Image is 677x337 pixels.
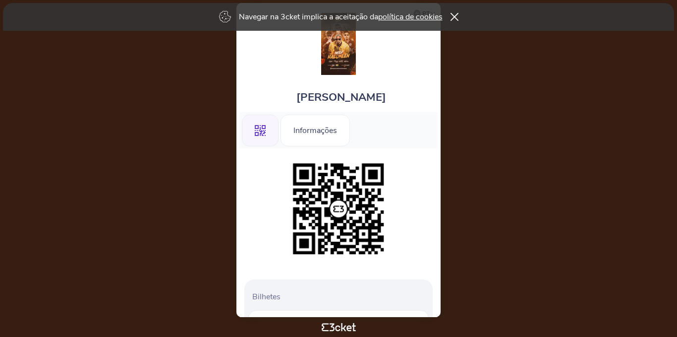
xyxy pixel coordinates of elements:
a: política de cookies [378,11,443,22]
img: Mega Halloween - MC IG, MC MARKS, DJ ARANA, MC MURILO [321,13,356,75]
p: Bilhetes [252,291,429,302]
p: Navegar na 3cket implica a aceitação da [239,11,443,22]
div: Informações [281,115,350,146]
span: [PERSON_NAME] [296,90,386,105]
a: Informações [281,124,350,135]
img: 5d4d7364544b47fe849b1d38da1831ee.png [288,158,389,260]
